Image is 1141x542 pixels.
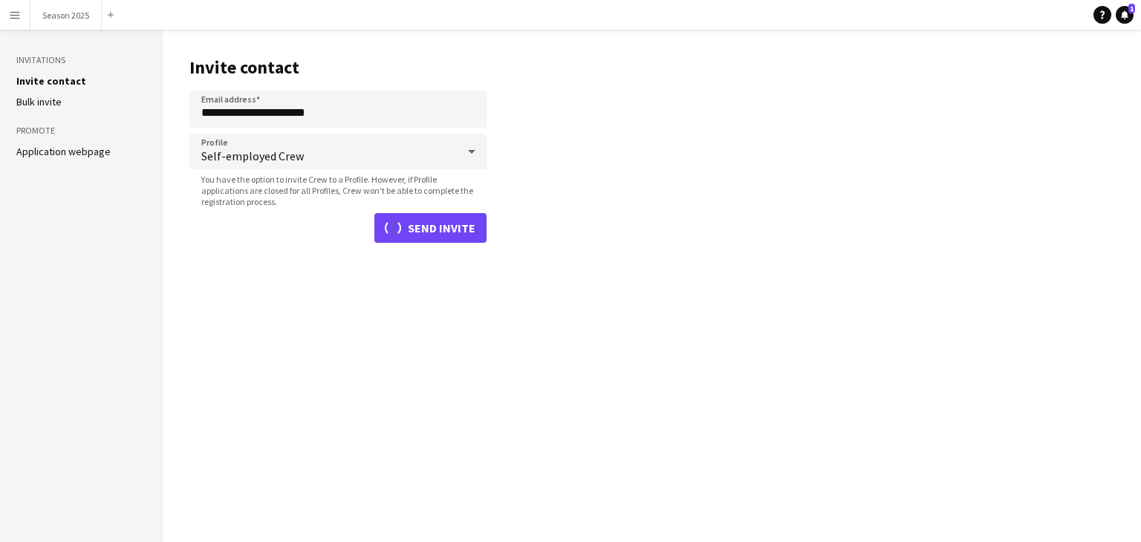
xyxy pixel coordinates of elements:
h3: Invitations [16,53,147,67]
h3: Promote [16,124,147,137]
a: Invite contact [16,74,86,88]
h1: Invite contact [189,56,487,79]
span: Self-employed Crew [201,148,457,163]
span: You have the option to invite Crew to a Profile. However, if Profile applications are closed for ... [189,174,487,207]
span: 1 [1128,4,1135,13]
a: Application webpage [16,145,111,158]
a: 1 [1116,6,1134,24]
button: Season 2025 [30,1,102,30]
a: Bulk invite [16,95,62,108]
button: Send invite [374,213,487,243]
